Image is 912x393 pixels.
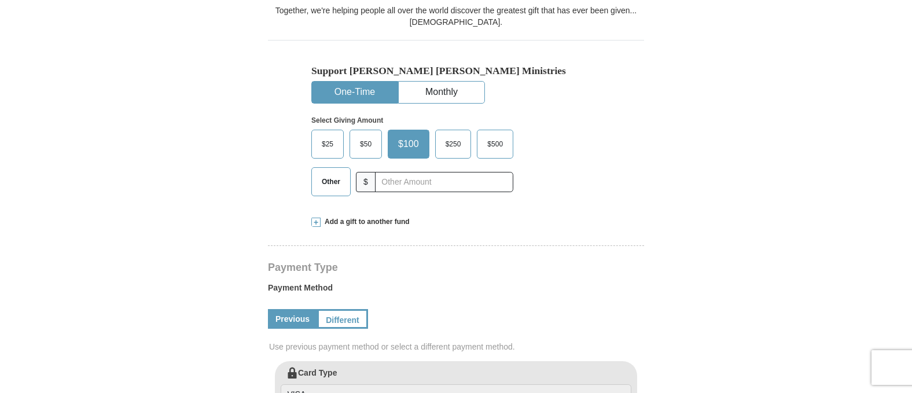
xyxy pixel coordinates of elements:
label: Payment Method [268,282,644,299]
strong: Select Giving Amount [311,116,383,124]
span: $250 [440,135,467,153]
h5: Support [PERSON_NAME] [PERSON_NAME] Ministries [311,65,601,77]
span: Use previous payment method or select a different payment method. [269,341,645,352]
button: Monthly [399,82,484,103]
span: $500 [481,135,509,153]
span: $ [356,172,376,192]
a: Previous [268,309,317,329]
h4: Payment Type [268,263,644,272]
span: Add a gift to another fund [321,217,410,227]
button: One-Time [312,82,398,103]
div: Together, we're helping people all over the world discover the greatest gift that has ever been g... [268,5,644,28]
input: Other Amount [375,172,513,192]
span: $25 [316,135,339,153]
a: Different [317,309,368,329]
span: $100 [392,135,425,153]
span: Other [316,173,346,190]
span: $50 [354,135,377,153]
